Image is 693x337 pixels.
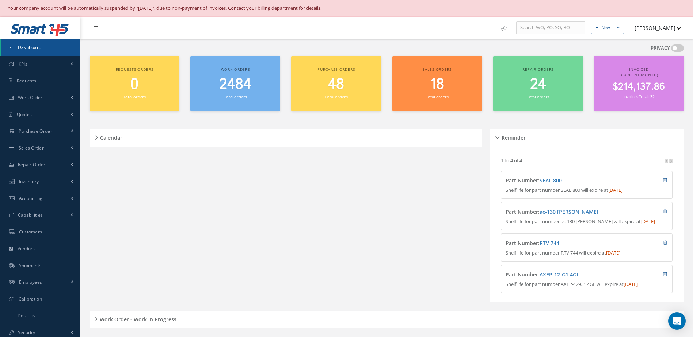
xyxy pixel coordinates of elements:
span: Defaults [18,313,35,319]
span: Dashboard [18,44,42,50]
span: Customers [19,229,42,235]
span: Requests [17,78,36,84]
div: New [602,25,610,31]
a: Sales orders 18 Total orders [392,56,482,112]
span: 24 [530,74,546,95]
p: Shelf life for part number AXEP-12-G1 4GL will expire at [506,281,667,288]
span: (Current Month) [620,72,658,77]
label: PRIVACY [651,44,670,52]
span: Purchase orders [317,67,355,72]
span: [DATE] [624,281,638,287]
a: SEAL 800 [540,177,562,184]
p: 1 to 4 of 4 [501,157,522,164]
span: Calibration [19,296,42,302]
span: Repair Order [18,162,46,168]
a: RTV 744 [540,240,559,247]
span: Accounting [19,195,43,201]
a: ac-130 [PERSON_NAME] [540,208,598,215]
span: Work orders [221,67,250,72]
small: Total orders [527,94,549,100]
span: [DATE] [641,218,655,225]
span: [DATE] [606,249,620,256]
small: Total orders [325,94,347,100]
a: Invoiced (Current Month) $214,137.86 Invoices Total: 32 [594,56,684,111]
span: Capabilities [18,212,43,218]
input: Search WO, PO, SO, RO [516,21,585,34]
small: Total orders [426,94,449,100]
h4: Part Number [506,209,624,215]
h5: Reminder [499,132,526,141]
p: Shelf life for part number RTV 744 will expire at [506,249,667,257]
button: New [591,22,624,34]
small: Total orders [123,94,146,100]
div: Your company account will be automatically suspended by "[DATE]", due to non-payment of invoices.... [8,5,685,12]
a: AXEP-12-G1 4GL [540,271,579,278]
span: : [538,208,598,215]
span: Repair orders [522,67,553,72]
span: : [538,177,562,184]
span: 0 [130,74,138,95]
span: 18 [430,74,444,95]
h5: Work Order - Work In Progress [98,314,176,323]
span: Requests orders [116,67,153,72]
p: Shelf life for part number ac-130 [PERSON_NAME] will expire at [506,218,667,225]
span: 48 [328,74,344,95]
a: Show Tips [497,17,516,39]
span: Quotes [17,111,32,117]
a: Work orders 2484 Total orders [190,56,280,112]
span: Invoiced [629,67,649,72]
a: Dashboard [1,39,80,56]
a: Requests orders 0 Total orders [90,56,179,112]
a: Purchase orders 48 Total orders [291,56,381,112]
span: : [538,240,559,247]
span: [DATE] [608,187,622,193]
span: Employees [19,279,42,285]
span: Purchase Order [19,128,52,134]
div: Open Intercom Messenger [668,312,686,330]
span: Sales Order [19,145,44,151]
p: Shelf life for part number SEAL 800 will expire at [506,187,667,194]
span: $214,137.86 [613,80,665,94]
span: Work Order [18,94,43,101]
h4: Part Number [506,272,624,278]
button: [PERSON_NAME] [628,21,681,35]
a: Repair orders 24 Total orders [493,56,583,112]
span: Shipments [19,262,42,268]
span: Inventory [19,178,39,185]
span: Security [18,329,35,336]
small: Invoices Total: 32 [623,94,655,99]
span: Vendors [18,245,35,252]
h4: Part Number [506,178,624,184]
span: : [538,271,579,278]
span: KPIs [19,61,27,67]
span: 2484 [219,74,251,95]
small: Total orders [224,94,247,100]
span: Sales orders [423,67,451,72]
h4: Part Number [506,240,624,247]
h5: Calendar [98,132,122,141]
